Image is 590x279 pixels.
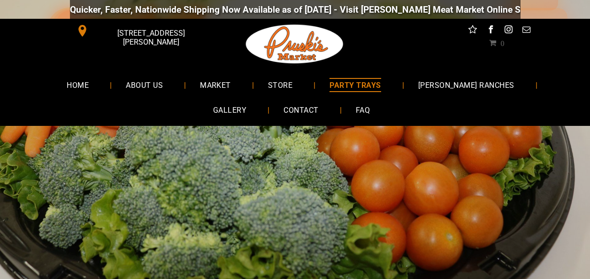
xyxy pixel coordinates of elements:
a: GALLERY [199,98,261,123]
a: email [520,23,532,38]
a: HOME [53,72,103,97]
img: Pruski-s+Market+HQ+Logo2-1920w.png [244,19,345,70]
a: instagram [502,23,514,38]
a: [PERSON_NAME] RANCHES [404,72,529,97]
a: facebook [484,23,497,38]
a: CONTACT [269,98,332,123]
a: MARKET [186,72,245,97]
a: ABOUT US [112,72,177,97]
a: FAQ [342,98,384,123]
span: [STREET_ADDRESS][PERSON_NAME] [90,24,211,51]
a: [STREET_ADDRESS][PERSON_NAME] [70,23,214,38]
a: PARTY TRAYS [315,72,395,97]
a: Social network [467,23,479,38]
span: 0 [500,39,504,46]
a: STORE [254,72,306,97]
